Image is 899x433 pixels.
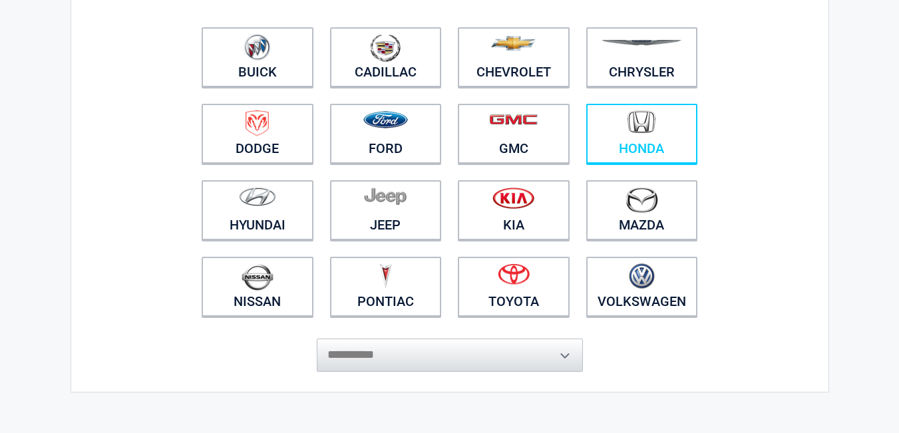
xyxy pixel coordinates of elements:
[202,180,313,240] a: Hyundai
[244,34,270,61] img: buick
[586,27,698,87] a: Chrysler
[586,104,698,164] a: Honda
[379,263,392,289] img: pontiac
[498,263,530,285] img: toyota
[202,104,313,164] a: Dodge
[458,257,570,317] a: Toyota
[458,180,570,240] a: Kia
[330,104,442,164] a: Ford
[491,36,536,51] img: chevrolet
[489,114,538,125] img: gmc
[330,180,442,240] a: Jeep
[239,187,276,206] img: hyundai
[246,110,269,136] img: dodge
[586,257,698,317] a: Volkswagen
[242,263,273,291] img: nissan
[601,40,682,46] img: chrysler
[458,27,570,87] a: Chevrolet
[370,34,401,62] img: cadillac
[629,263,655,289] img: volkswagen
[202,27,313,87] a: Buick
[492,187,534,209] img: kia
[330,27,442,87] a: Cadillac
[625,187,658,213] img: mazda
[330,257,442,317] a: Pontiac
[202,257,313,317] a: Nissan
[458,104,570,164] a: GMC
[363,111,408,128] img: ford
[364,187,407,206] img: jeep
[586,180,698,240] a: Mazda
[628,110,655,134] img: honda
